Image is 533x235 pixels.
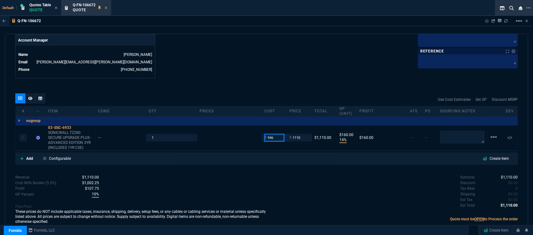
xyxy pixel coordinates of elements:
[502,197,518,203] p: spec.value
[121,67,152,72] a: 469-249-2107
[357,109,407,114] div: Profit
[18,59,152,65] tr: undefined
[85,186,99,191] span: With Burden (5.5%)
[55,6,57,11] nx-icon: Close Tab
[15,192,34,197] p: With Burden (5.5%)
[98,135,107,140] div: --
[146,109,197,114] div: qty
[476,97,487,102] a: Set GP
[492,97,518,102] a: Discount MSRP
[501,203,518,208] span: 1110
[92,191,99,198] span: With Burden (5.5%)
[337,106,357,116] div: GP (unit)
[359,135,405,140] div: $160.00
[508,181,518,185] span: 0
[2,6,17,10] span: Default
[82,175,99,179] span: Revenue
[438,97,471,102] a: Use Cost Estimates
[410,135,413,140] span: --
[76,180,99,186] p: spec.value
[105,6,107,11] nx-icon: Close Tab
[124,52,152,57] a: [PERSON_NAME]
[407,109,422,114] div: ATS
[16,109,31,114] div: #
[86,191,99,198] p: spec.value
[420,49,444,54] p: Reference
[48,125,93,130] div: 03-SSC-6933
[481,226,511,235] a: Create Item
[18,67,29,72] span: Phone
[495,203,518,208] p: spec.value
[31,109,46,114] div: --
[526,5,531,11] nx-icon: Open New Tab
[267,216,518,222] p: Quote must be to Process the order
[314,135,334,140] div: $1,110.00
[510,186,518,191] p: spec.value
[502,180,518,186] p: spec.value
[26,156,33,161] p: Add
[312,109,337,114] div: Total
[497,4,507,12] nx-icon: Split Panels
[82,181,99,185] span: Cost With Burden (5.5%)
[15,209,267,224] p: These prices do NOT include applicable taxes, insurance, shipping, delivery, setup fees, or any c...
[22,135,24,140] p: 1
[460,203,475,208] p: undefined
[73,3,96,7] span: Q-FN-106672
[474,217,484,221] span: OPEN
[422,109,437,114] div: PO
[460,197,472,203] p: undefined
[516,4,525,12] nx-icon: Close Workbench
[460,174,475,180] p: undefined
[29,7,51,12] p: Quote
[460,180,475,186] p: undefined
[525,18,528,23] a: Hide Workbench
[502,191,518,197] p: spec.value
[425,135,428,140] span: --
[18,51,152,58] tr: undefined
[2,19,6,23] nx-icon: Back to Table
[15,186,25,191] p: With Burden (5.5%)
[16,35,155,46] p: Account Manager
[262,109,287,114] div: cost
[18,66,152,73] tr: undefined
[289,135,291,140] span: $
[264,135,266,140] span: $
[287,109,312,114] div: price
[49,156,71,161] p: Configurable
[96,109,146,114] div: cond
[15,174,29,180] p: Revenue
[460,186,475,191] p: undefined
[15,180,56,186] p: Cost With Burden (5.5%)
[18,60,27,64] span: Email
[460,191,475,197] p: undefined
[339,137,347,143] p: 14%
[501,175,518,179] span: 1110
[37,60,152,64] a: [PERSON_NAME][EMAIL_ADDRESS][PERSON_NAME][DOMAIN_NAME]
[46,109,96,114] div: Item
[73,7,96,12] p: Quote
[508,192,518,196] span: 0
[495,174,518,180] p: spec.value
[36,135,40,140] nx-icon: Item not found in Business Central. The quote is still valid.
[29,3,51,7] span: Quotes Table
[27,228,57,233] a: msbcCompanyName
[197,109,262,114] div: prices
[437,109,487,114] div: Sourcing Notes
[76,174,99,180] p: spec.value
[502,109,517,114] div: dev
[339,132,354,137] p: $160.00
[26,118,41,123] p: nogroup
[508,198,518,202] span: 0
[490,133,497,141] mat-icon: Example home icon
[516,186,518,191] span: 0
[18,52,28,57] span: Name
[515,17,523,25] mat-icon: Example home icon
[507,4,516,12] nx-icon: Search
[79,186,99,191] p: spec.value
[48,130,93,150] p: SONICWALL TZ280 SECURE UPGRADE PLUS - ADVANCED EDITION 3YR (INCLUDES 1YR CSE)
[17,18,41,23] p: Q-FN-106672
[478,154,514,163] a: Create Item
